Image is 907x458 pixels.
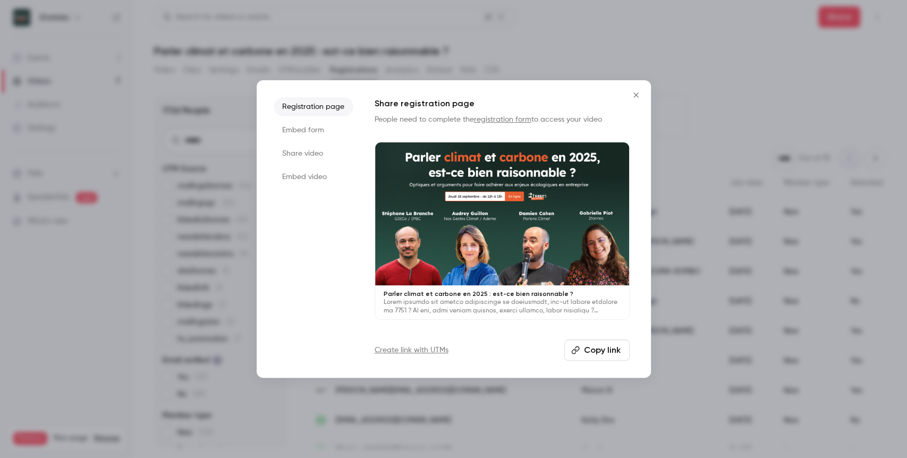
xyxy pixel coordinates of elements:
li: Embed video [274,167,353,186]
p: Parler climat et carbone en 2025 : est-ce bien raisonnable ? [384,290,621,298]
p: Lorem ipsumdo sit ametco adipiscinge se doeiusmodt, inc-ut labore etdolore ma 7751 ? Al eni, admi... [384,298,621,315]
a: registration form [474,116,531,123]
a: Create link with UTMs [375,345,448,355]
a: Parler climat et carbone en 2025 : est-ce bien raisonnable ?Lorem ipsumdo sit ametco adipiscinge ... [375,142,630,320]
button: Copy link [564,340,630,361]
h1: Share registration page [375,97,630,110]
li: Registration page [274,97,353,116]
li: Share video [274,144,353,163]
li: Embed form [274,121,353,140]
button: Close [625,84,647,106]
p: People need to complete the to access your video [375,114,630,125]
